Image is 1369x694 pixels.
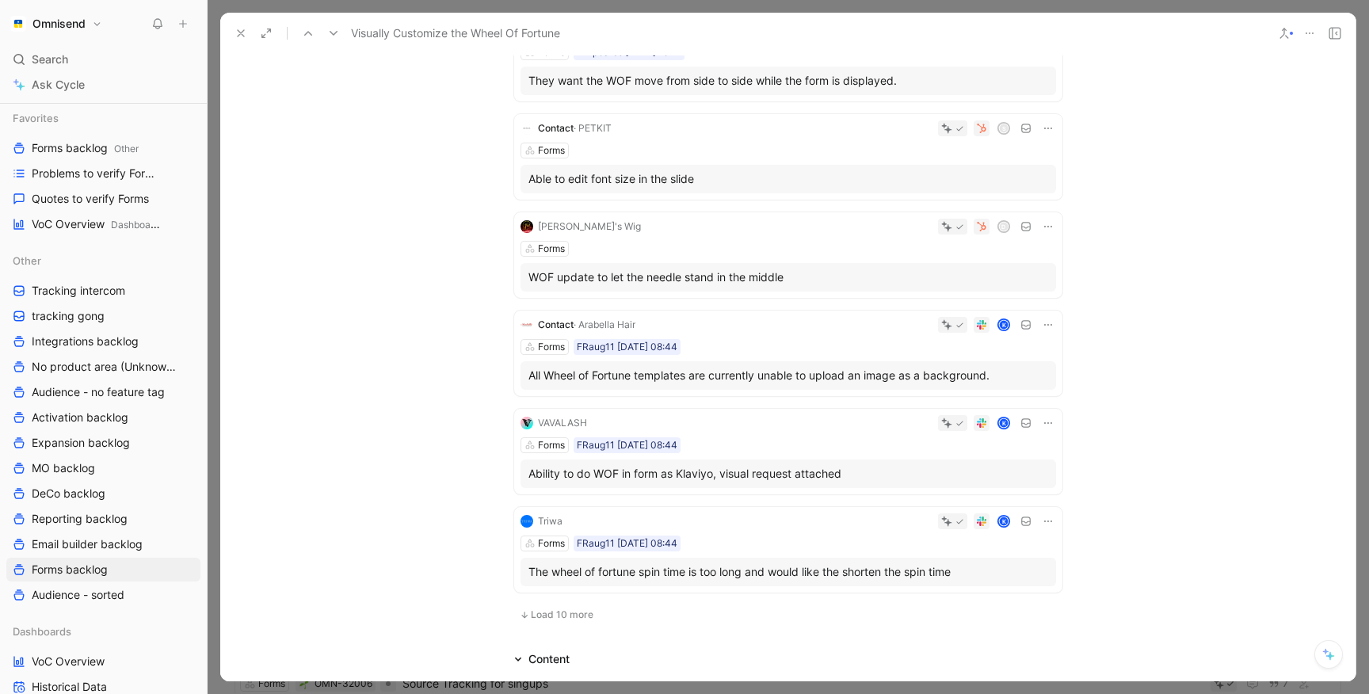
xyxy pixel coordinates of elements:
span: VoC Overview [32,216,160,233]
a: Quotes to verify Forms [6,187,200,211]
span: Audience - no feature tag [32,384,165,400]
div: They want the WOF move from side to side while the form is displayed. [528,71,1048,90]
span: Ask Cycle [32,75,85,94]
img: logo [521,318,533,331]
a: Problems to verify Forms [6,162,200,185]
span: Integrations backlog [32,334,139,349]
span: Dashboards [13,623,71,639]
div: Forms [538,536,565,551]
a: Audience - no feature tag [6,380,200,404]
a: DeCo backlog [6,482,200,505]
a: VoC OverviewDashboards [6,212,200,236]
span: No product area (Unknowns) [32,359,178,375]
span: Contact [538,318,574,330]
div: FRaug11 [DATE] 08:44 [577,437,677,453]
img: logo [521,122,533,135]
img: logo [521,515,533,528]
h1: Omnisend [32,17,86,31]
span: Quotes to verify Forms [32,191,149,207]
div: Dashboards [6,620,200,643]
a: Expansion backlog [6,431,200,455]
div: FRaug11 [DATE] 08:44 [577,536,677,551]
div: D [998,222,1009,232]
span: Other [114,143,139,154]
span: Activation backlog [32,410,128,425]
span: Tracking intercom [32,283,125,299]
div: The wheel of fortune spin time is too long and would like the shorten the spin time [528,562,1048,582]
div: S [998,124,1009,134]
span: tracking gong [32,308,105,324]
a: tracking gong [6,304,200,328]
div: OtherTracking intercomtracking gongIntegrations backlogNo product area (Unknowns)Audience - no fe... [6,249,200,607]
a: Reporting backlog [6,507,200,531]
img: logo [521,417,533,429]
div: Triwa [538,513,562,529]
span: Contact [538,122,574,134]
div: Forms [538,241,565,257]
span: · PETKIT [574,122,612,134]
div: FRaug11 [DATE] 08:44 [577,339,677,355]
div: Favorites [6,106,200,130]
img: logo [521,220,533,233]
span: Email builder backlog [32,536,143,552]
div: WOF update to let the needle stand in the middle [528,268,1048,287]
span: DeCo backlog [32,486,105,501]
a: MO backlog [6,456,200,480]
a: Activation backlog [6,406,200,429]
div: K [998,320,1009,330]
span: Visually Customize the Wheel Of Fortune [351,24,560,43]
span: Forms backlog [32,140,139,157]
a: Integrations backlog [6,330,200,353]
div: Forms [538,339,565,355]
div: K [998,418,1009,429]
span: Load 10 more [531,608,593,621]
span: MO backlog [32,460,95,476]
div: Search [6,48,200,71]
span: Search [32,50,68,69]
button: Load 10 more [514,605,599,624]
a: VoC Overview [6,650,200,673]
span: Reporting backlog [32,511,128,527]
a: Audience - sorted [6,583,200,607]
span: Dashboards [111,219,164,231]
span: Audience - sorted [32,587,124,603]
div: Ability to do WOF in form as Klaviyo, visual request attached [528,464,1048,483]
a: Forms backlogOther [6,136,200,160]
a: Email builder backlog [6,532,200,556]
div: VAVALASH [538,415,587,431]
div: Other [6,249,200,273]
div: All Wheel of Fortune templates are currently unable to upload an image as a background. [528,366,1048,385]
div: Content [508,650,576,669]
span: Forms backlog [32,562,108,578]
div: Able to edit font size in the slide [528,170,1048,189]
a: No product area (Unknowns) [6,355,200,379]
span: Expansion backlog [32,435,130,451]
span: Favorites [13,110,59,126]
span: Problems to verify Forms [32,166,159,181]
div: K [998,517,1009,527]
span: VoC Overview [32,654,105,669]
button: OmnisendOmnisend [6,13,106,35]
a: Forms backlog [6,558,200,582]
div: Forms [538,437,565,453]
div: [PERSON_NAME]'s Wig [538,219,641,235]
a: Tracking intercom [6,279,200,303]
a: Ask Cycle [6,73,200,97]
img: Omnisend [10,16,26,32]
div: Forms [538,143,565,158]
span: · Arabella Hair [574,318,635,330]
span: Other [13,253,41,269]
div: Content [528,650,570,669]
